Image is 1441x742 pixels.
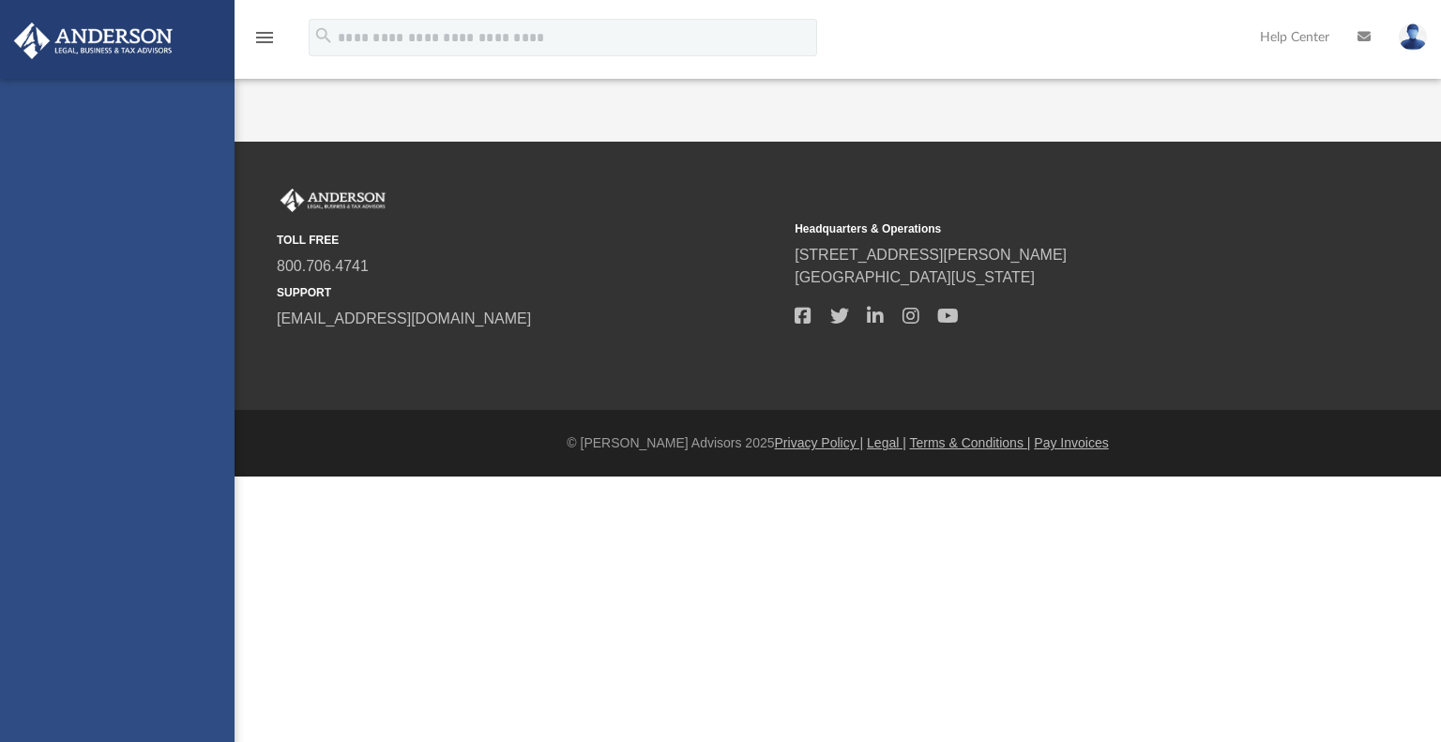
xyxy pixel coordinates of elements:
a: Privacy Policy | [775,435,864,450]
small: TOLL FREE [277,232,781,249]
a: [EMAIL_ADDRESS][DOMAIN_NAME] [277,310,531,326]
a: Terms & Conditions | [910,435,1031,450]
a: [STREET_ADDRESS][PERSON_NAME] [795,247,1067,263]
a: menu [253,36,276,49]
div: © [PERSON_NAME] Advisors 2025 [235,433,1441,453]
img: Anderson Advisors Platinum Portal [8,23,178,59]
i: menu [253,26,276,49]
i: search [313,25,334,46]
a: [GEOGRAPHIC_DATA][US_STATE] [795,269,1035,285]
small: SUPPORT [277,284,781,301]
a: 800.706.4741 [277,258,369,274]
img: Anderson Advisors Platinum Portal [277,189,389,213]
a: Legal | [867,435,906,450]
img: User Pic [1399,23,1427,51]
small: Headquarters & Operations [795,220,1299,237]
a: Pay Invoices [1034,435,1108,450]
